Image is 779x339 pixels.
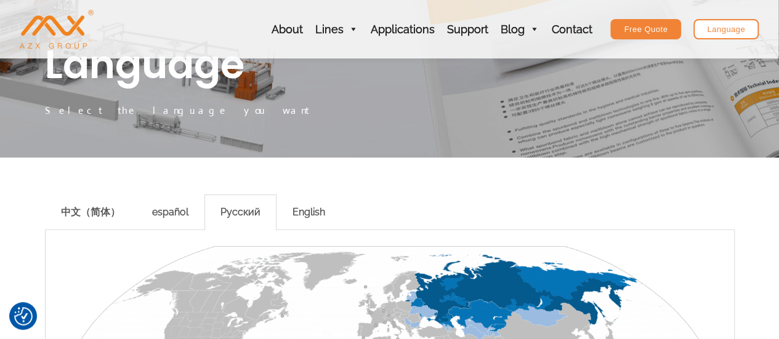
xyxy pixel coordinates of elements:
p: Select the language you want [45,98,735,123]
div: Русский [204,194,276,230]
h1: Language [45,37,735,92]
button: Consent Preferences [14,307,33,325]
a: Free Quote [610,19,681,39]
div: español [136,194,204,230]
a: Language [693,19,759,39]
img: Revisit consent button [14,307,33,325]
a: AZX Nonwoven Machine [20,23,94,34]
div: English [276,194,341,230]
div: 中文（简体） [45,194,136,230]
